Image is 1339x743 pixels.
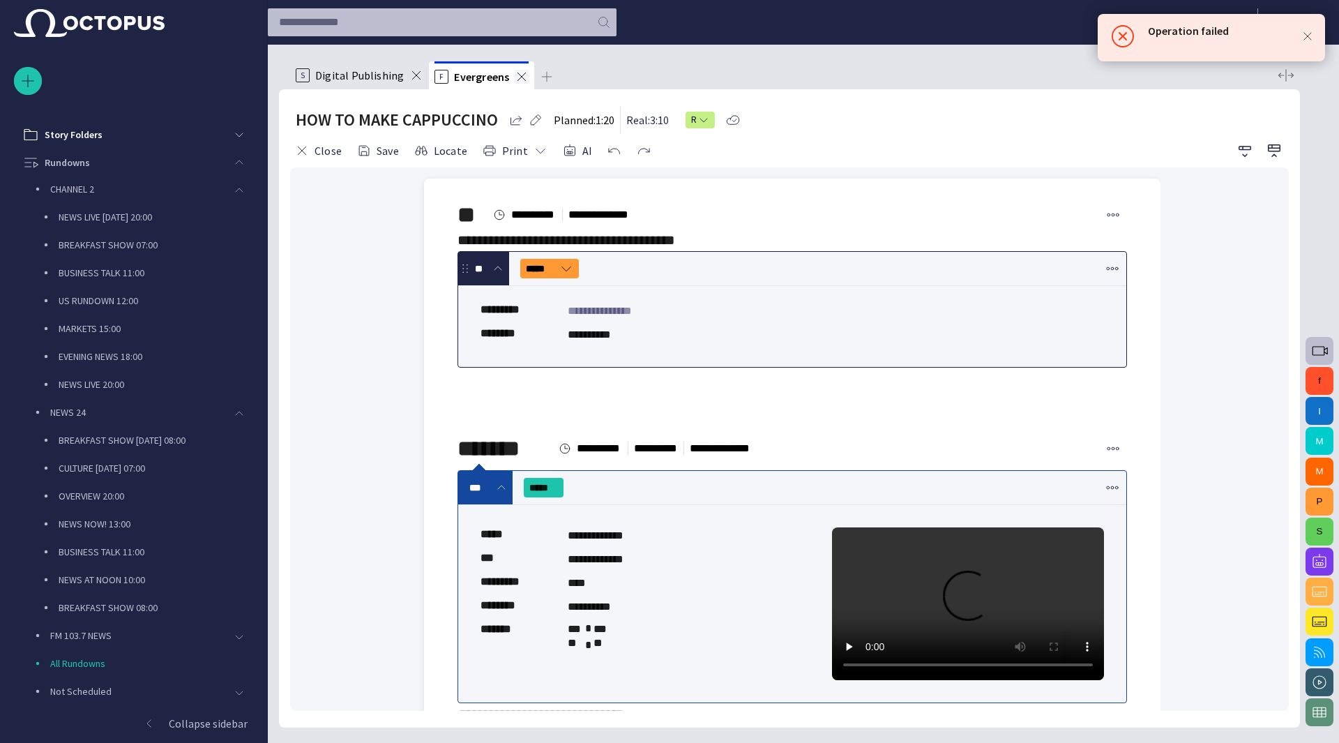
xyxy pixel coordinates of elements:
[434,70,448,84] p: F
[31,539,253,567] div: BUSINESS TALK 11:00
[59,350,253,363] p: EVENING NEWS 18:00
[31,204,253,232] div: NEWS LIVE [DATE] 20:00
[59,517,253,531] p: NEWS NOW! 13:00
[31,595,253,623] div: BREAKFAST SHOW 08:00
[59,433,253,447] p: BREAKFAST SHOW [DATE] 08:00
[50,684,225,698] p: Not Scheduled
[31,428,253,456] div: BREAKFAST SHOW [DATE] 08:00
[409,138,472,163] button: Locate
[478,138,552,163] button: Print
[554,112,614,128] p: Planned: 1:20
[45,156,90,170] p: Rundowns
[59,545,253,559] p: BUSINESS TALK 11:00
[1306,488,1333,516] button: P
[169,715,248,732] p: Collapse sidebar
[14,710,253,737] button: Collapse sidebar
[1266,8,1331,33] button: KP
[290,61,429,89] div: SDigital Publishing
[31,511,253,539] div: NEWS NOW! 13:00
[31,456,253,483] div: CULTURE [DATE] 07:00
[50,405,225,419] p: NEWS 24
[59,294,253,308] p: US RUNDOWN 12:00
[429,61,534,89] div: FEvergreens
[22,651,253,679] div: All Rundowns
[50,182,225,196] p: CHANNEL 2
[290,138,347,163] button: Close
[59,573,253,587] p: NEWS AT NOON 10:00
[31,483,253,511] div: OVERVIEW 20:00
[14,65,253,654] ul: main menu
[296,109,498,131] h2: HOW TO MAKE CAPPUCCINO
[686,107,715,133] button: R
[1306,367,1333,395] button: f
[59,238,253,252] p: BREAKFAST SHOW 07:00
[454,70,509,84] span: Evergreens
[59,461,253,475] p: CULTURE [DATE] 07:00
[352,138,404,163] button: Save
[31,344,253,372] div: EVENING NEWS 18:00
[1148,22,1301,39] p: Operation failed
[31,288,253,316] div: US RUNDOWN 12:00
[1306,397,1333,425] button: I
[691,113,698,127] span: R
[31,372,253,400] div: NEWS LIVE 20:00
[1306,427,1333,455] button: M
[59,377,253,391] p: NEWS LIVE 20:00
[1306,458,1333,486] button: M
[50,629,225,643] p: FM 103.7 NEWS
[626,112,669,128] p: Real: 3:10
[31,232,253,260] div: BREAKFAST SHOW 07:00
[59,210,253,224] p: NEWS LIVE [DATE] 20:00
[31,316,253,344] div: MARKETS 15:00
[59,266,253,280] p: BUSINESS TALK 11:00
[45,128,103,142] p: Story Folders
[50,656,253,670] p: All Rundowns
[59,489,253,503] p: OVERVIEW 20:00
[296,68,310,82] p: S
[14,9,165,37] img: Octopus News Room
[315,68,404,82] span: Digital Publishing
[59,601,253,615] p: BREAKFAST SHOW 08:00
[31,260,253,288] div: BUSINESS TALK 11:00
[1306,518,1333,546] button: S
[59,322,253,336] p: MARKETS 15:00
[558,138,597,163] button: AI
[31,567,253,595] div: NEWS AT NOON 10:00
